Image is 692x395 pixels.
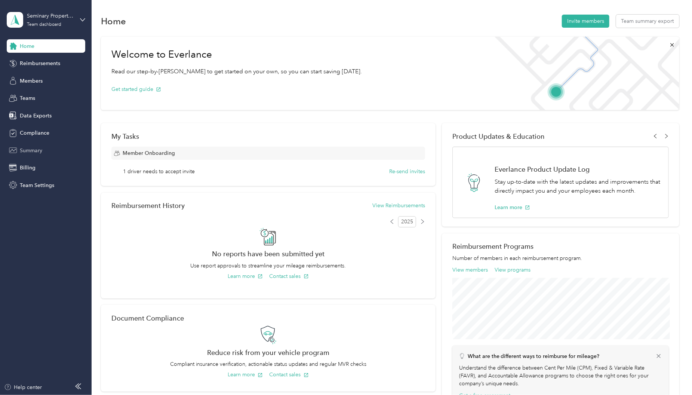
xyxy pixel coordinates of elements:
span: 2025 [398,216,416,227]
button: Learn more [495,203,530,211]
img: Welcome to everlance [487,37,679,110]
span: Billing [20,164,36,172]
iframe: Everlance-gr Chat Button Frame [650,353,692,395]
button: Team summary export [616,15,679,28]
p: What are the different ways to reimburse for mileage? [468,352,600,360]
h2: No reports have been submitted yet [111,250,425,258]
div: Team dashboard [27,22,61,27]
h2: Reimbursement Programs [452,242,668,250]
span: 1 driver needs to accept invite [123,168,195,175]
span: Compliance [20,129,49,137]
span: Data Exports [20,112,52,120]
button: View members [452,266,488,274]
p: Number of members in each reimbursement program. [452,254,668,262]
button: Contact sales [270,371,309,379]
p: Stay up-to-date with the latest updates and improvements that directly impact you and your employ... [495,177,660,196]
span: Product Updates & Education [452,132,545,140]
button: Get started guide [111,85,161,93]
span: Teams [20,94,35,102]
h1: Home [101,17,126,25]
button: View Reimbursements [372,202,425,209]
h1: Welcome to Everlance [111,49,362,61]
button: Learn more [228,272,263,280]
h1: Everlance Product Update Log [495,165,660,173]
div: Seminary Properties [27,12,74,20]
button: View programs [495,266,531,274]
p: Compliant insurance verification, actionable status updates and regular MVR checks [111,360,425,368]
h2: Reduce risk from your vehicle program [111,349,425,356]
p: Read our step-by-[PERSON_NAME] to get started on your own, so you can start saving [DATE]. [111,67,362,76]
button: Re-send invites [389,168,425,175]
button: Learn more [228,371,263,379]
span: Summary [20,147,42,154]
button: Help center [4,383,42,391]
span: Member Onboarding [123,149,175,157]
p: Use report approvals to streamline your mileage reimbursements. [111,262,425,270]
span: Members [20,77,43,85]
p: Understand the difference between Cent Per Mile (CPM), Fixed & Variable Rate (FAVR), and Accounta... [459,364,662,388]
span: Home [20,42,34,50]
h2: Reimbursement History [111,202,185,209]
button: Invite members [562,15,609,28]
span: Reimbursements [20,59,60,67]
span: Team Settings [20,181,54,189]
div: My Tasks [111,132,425,140]
button: Contact sales [270,272,309,280]
h2: Document Compliance [111,314,184,322]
